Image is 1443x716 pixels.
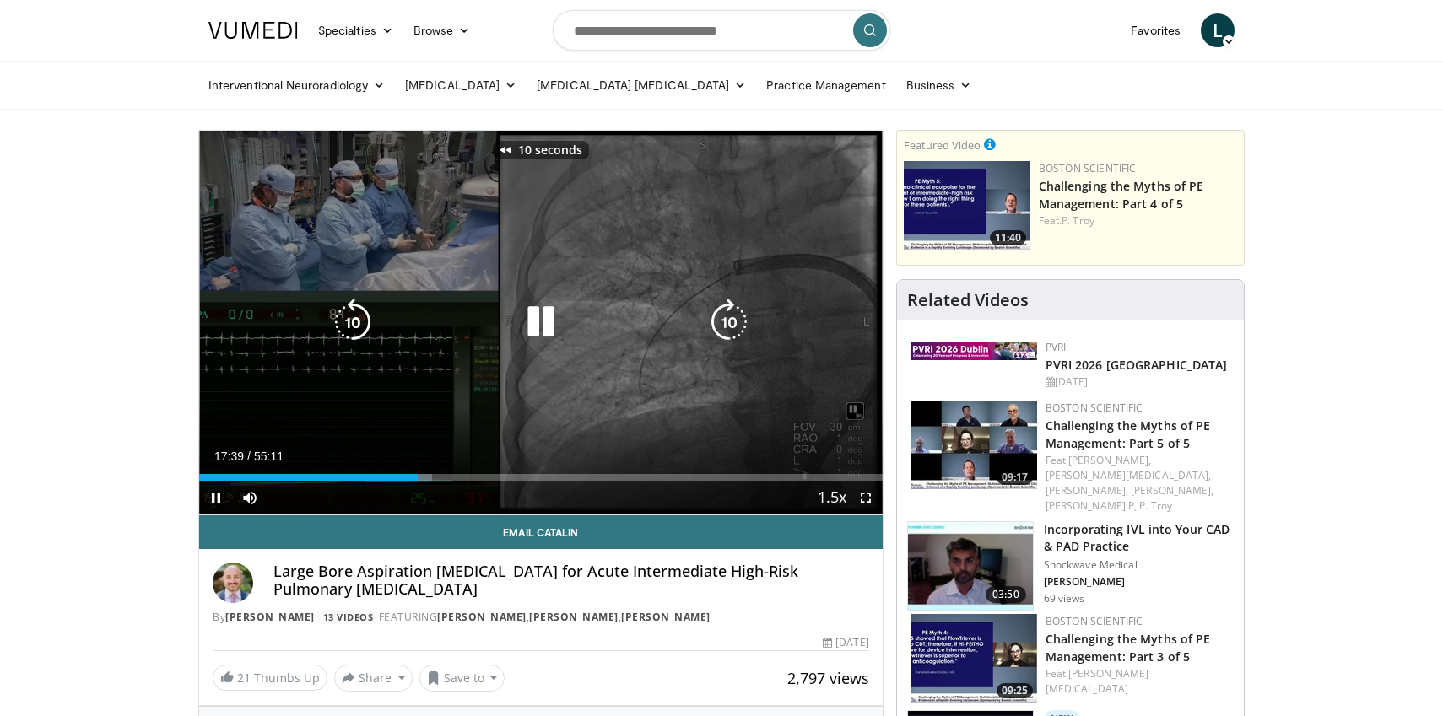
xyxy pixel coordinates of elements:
a: [PERSON_NAME], [1068,453,1151,467]
span: 21 [237,670,251,686]
button: Playback Rate [815,481,849,514]
div: By FEATURING , , [213,610,869,625]
a: [PERSON_NAME][MEDICAL_DATA] [1046,666,1149,696]
div: [DATE] [823,635,868,650]
span: / [247,450,251,463]
img: 82703e6a-145d-463d-93aa-0811cc9f6235.150x105_q85_crop-smart_upscale.jpg [911,614,1037,703]
a: [PERSON_NAME], [1131,483,1213,498]
button: Pause [199,481,233,514]
span: 09:25 [997,683,1033,698]
p: 69 views [1044,592,1085,606]
img: Avatar [213,563,253,603]
a: [MEDICAL_DATA] [395,68,527,102]
a: Business [896,68,982,102]
p: 10 seconds [518,144,582,156]
a: Challenging the Myths of PE Management: Part 4 of 5 [1039,178,1204,212]
img: d3a40690-55f2-4697-9997-82bd166d25a9.150x105_q85_crop-smart_upscale.jpg [911,401,1037,489]
a: Boston Scientific [1046,401,1143,415]
a: PVRI 2026 [GEOGRAPHIC_DATA] [1046,357,1228,373]
div: Progress Bar [199,474,883,481]
a: [PERSON_NAME], [1046,483,1128,498]
span: 09:17 [997,470,1033,485]
a: Favorites [1121,13,1191,47]
span: 55:11 [254,450,284,463]
p: Shockwave Medical [1044,558,1234,572]
span: 2,797 views [787,668,869,688]
a: 09:17 [911,401,1037,489]
a: Boston Scientific [1046,614,1143,628]
a: 09:25 [911,614,1037,703]
a: [PERSON_NAME] [529,610,619,624]
a: [PERSON_NAME] P, [1046,498,1138,513]
a: 03:50 Incorporating IVL into Your CAD & PAD Practice Shockwave Medical [PERSON_NAME] 69 views [907,521,1234,611]
a: 13 Videos [317,610,379,624]
input: Search topics, interventions [553,10,890,51]
a: [PERSON_NAME] [225,610,315,624]
div: Feat. [1046,453,1230,514]
span: 11:40 [990,230,1026,245]
img: VuMedi Logo [208,22,298,39]
a: [PERSON_NAME] [621,610,711,624]
h4: Related Videos [907,290,1029,310]
a: L [1201,13,1235,47]
div: [DATE] [1046,374,1230,390]
div: Feat. [1046,666,1230,697]
h3: Incorporating IVL into Your CAD & PAD Practice [1044,521,1234,555]
a: PVRI [1046,340,1067,354]
a: 11:40 [904,161,1030,250]
a: Challenging the Myths of PE Management: Part 3 of 5 [1046,631,1211,665]
a: 21 Thumbs Up [213,665,327,691]
span: 17:39 [214,450,244,463]
button: Share [334,665,413,692]
a: Specialties [308,13,403,47]
img: 4a6eaadb-1133-44ac-827a-14b068d082c7.150x105_q85_crop-smart_upscale.jpg [908,522,1033,610]
a: Browse [403,13,481,47]
a: Practice Management [756,68,895,102]
a: Boston Scientific [1039,161,1137,175]
a: Email Catalin [199,515,883,549]
a: [MEDICAL_DATA] [MEDICAL_DATA] [527,68,756,102]
span: 03:50 [986,586,1026,603]
div: Feat. [1039,213,1237,229]
a: [PERSON_NAME][MEDICAL_DATA], [1046,468,1212,482]
video-js: Video Player [199,131,883,515]
small: Featured Video [904,137,981,153]
button: Mute [233,481,267,514]
p: [PERSON_NAME] [1044,575,1234,589]
a: [PERSON_NAME] [437,610,527,624]
img: d5b042fb-44bd-4213-87e0-b0808e5010e8.150x105_q85_crop-smart_upscale.jpg [904,161,1030,250]
a: Interventional Neuroradiology [198,68,395,102]
img: 33783847-ac93-4ca7-89f8-ccbd48ec16ca.webp.150x105_q85_autocrop_double_scale_upscale_version-0.2.jpg [911,342,1037,360]
a: P. Troy [1139,498,1172,513]
h4: Large Bore Aspiration [MEDICAL_DATA] for Acute Intermediate High-Risk Pulmonary [MEDICAL_DATA] [273,563,869,599]
button: Fullscreen [849,481,883,514]
a: P. Troy [1062,213,1094,228]
a: Challenging the Myths of PE Management: Part 5 of 5 [1046,417,1211,451]
button: Save to [419,665,505,692]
